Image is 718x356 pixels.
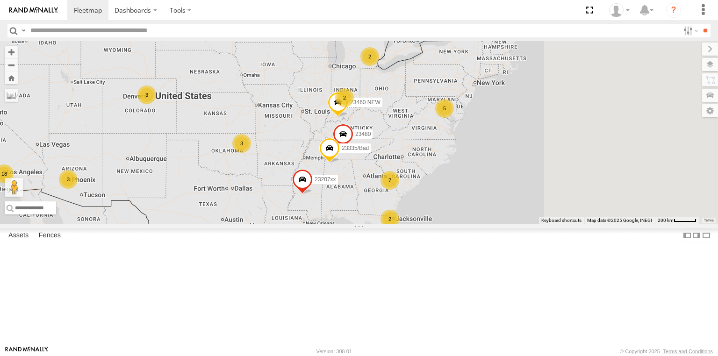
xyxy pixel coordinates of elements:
[5,46,18,58] button: Zoom in
[9,7,58,14] img: rand-logo.svg
[355,130,371,137] span: 23480
[315,176,336,183] span: 23207xx
[702,104,718,117] label: Map Settings
[655,217,699,224] button: Map Scale: 200 km per 45 pixels
[680,24,700,37] label: Search Filter Options
[666,3,681,18] i: ?
[541,217,582,224] button: Keyboard shortcuts
[381,210,399,228] div: 2
[663,349,713,354] a: Terms and Conditions
[350,99,381,105] span: 23460 NEW
[587,218,652,223] span: Map data ©2025 Google, INEGI
[658,218,674,223] span: 200 km
[702,228,711,242] label: Hide Summary Table
[682,228,692,242] label: Dock Summary Table to the Left
[435,99,454,118] div: 5
[342,145,369,151] span: 23335/Bad
[232,134,251,153] div: 3
[704,219,714,222] a: Terms (opens in new tab)
[34,229,65,242] label: Fences
[20,24,27,37] label: Search Query
[5,71,18,84] button: Zoom Home
[381,171,399,190] div: 7
[5,178,23,197] button: Drag Pegman onto the map to open Street View
[5,347,48,356] a: Visit our Website
[59,170,78,189] div: 3
[5,89,18,102] label: Measure
[5,58,18,71] button: Zoom out
[4,229,33,242] label: Assets
[360,47,379,66] div: 2
[620,349,713,354] div: © Copyright 2025 -
[137,85,156,104] div: 3
[335,88,354,107] div: 2
[606,3,633,17] div: Sardor Khadjimedov
[316,349,352,354] div: Version: 308.01
[692,228,701,242] label: Dock Summary Table to the Right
